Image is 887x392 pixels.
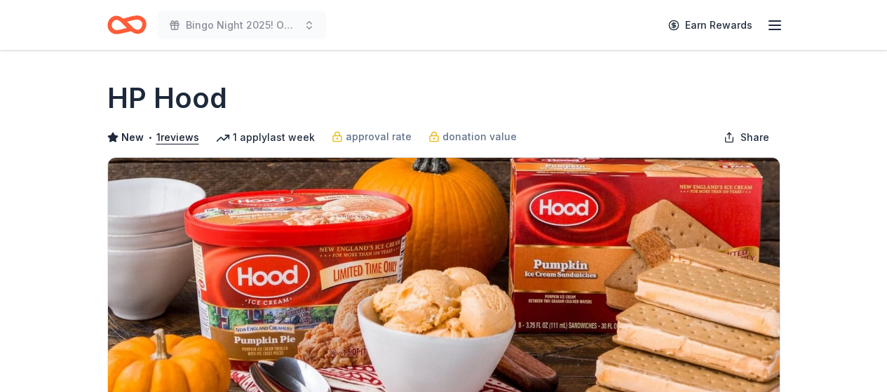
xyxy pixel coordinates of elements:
[186,17,298,34] span: Bingo Night 2025! Our House has Heart!
[660,13,761,38] a: Earn Rewards
[346,128,412,145] span: approval rate
[107,79,227,118] h1: HP Hood
[428,128,517,145] a: donation value
[332,128,412,145] a: approval rate
[442,128,517,145] span: donation value
[712,123,780,151] button: Share
[121,129,144,146] span: New
[740,129,769,146] span: Share
[158,11,326,39] button: Bingo Night 2025! Our House has Heart!
[147,132,152,143] span: •
[107,8,147,41] a: Home
[216,129,315,146] div: 1 apply last week
[156,129,199,146] button: 1reviews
